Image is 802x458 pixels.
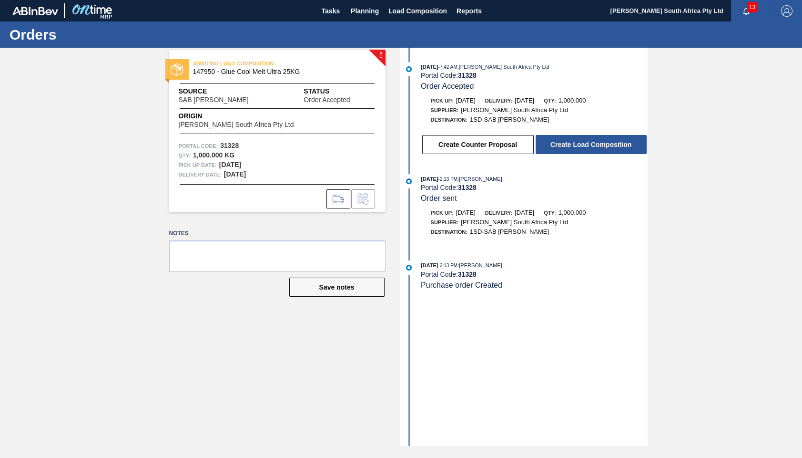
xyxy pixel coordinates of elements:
[406,178,412,184] img: atual
[457,64,549,70] span: : [PERSON_NAME] South Africa Pty Ltd
[485,210,512,216] span: Delivery:
[421,72,647,79] div: Portal Code:
[193,59,326,68] span: AWAITING LOAD COMPOSITION
[219,161,241,168] strong: [DATE]
[781,5,792,17] img: Logout
[421,271,647,278] div: Portal Code:
[431,229,467,235] span: Destination:
[431,210,454,216] span: Pick up:
[421,184,647,191] div: Portal Code:
[485,98,512,104] span: Delivery:
[457,262,502,268] span: : [PERSON_NAME]
[320,5,341,17] span: Tasks
[731,4,761,18] button: Notifications
[458,271,477,278] strong: 31328
[438,64,457,70] span: - 7:42 AM
[406,265,412,271] img: atual
[179,121,294,128] span: [PERSON_NAME] South Africa Pty Ltd
[388,5,447,17] span: Load Composition
[431,117,467,123] span: Destination:
[457,5,482,17] span: Reports
[193,68,366,75] span: 147950 - Glue Cool Melt Ultra 25KG
[544,210,556,216] span: Qty:
[544,98,556,104] span: Qty:
[179,96,249,104] span: SAB [PERSON_NAME]
[351,189,375,208] div: Inform order change
[421,281,502,289] span: Purchase order Created
[193,151,234,159] strong: 1,000.000 KG
[179,170,222,179] span: Delivery Date:
[304,96,350,104] span: Order Accepted
[421,262,438,268] span: [DATE]
[289,278,385,297] button: Save notes
[171,63,183,76] img: status
[431,219,459,225] span: Supplier:
[12,7,58,15] img: TNhmsLtSVTkK8tSr43FrP2fwEKptu5GPRR3wAAAABJRU5ErkJggg==
[558,209,586,216] span: 1,000.000
[558,97,586,104] span: 1,000.000
[461,106,568,114] span: [PERSON_NAME] South Africa Pty Ltd
[438,177,458,182] span: - 2:13 PM
[326,189,350,208] div: Go to Load Composition
[421,64,438,70] span: [DATE]
[179,160,217,170] span: Pick up Date:
[421,176,438,182] span: [DATE]
[304,86,376,96] span: Status
[169,227,386,240] label: Notes
[470,228,549,235] span: 1SD-SAB [PERSON_NAME]
[179,111,318,121] span: Origin
[458,72,477,79] strong: 31328
[470,116,549,123] span: 1SD-SAB [PERSON_NAME]
[456,97,476,104] span: [DATE]
[536,135,647,154] button: Create Load Composition
[224,170,246,178] strong: [DATE]
[179,141,218,151] span: Portal Code:
[351,5,379,17] span: Planning
[421,194,457,202] span: Order sent
[431,107,459,113] span: Supplier:
[422,135,534,154] button: Create Counter Proposal
[179,151,191,160] span: Qty :
[431,98,454,104] span: Pick up:
[458,184,477,191] strong: 31328
[747,2,757,12] span: 13
[438,263,458,268] span: - 2:13 PM
[515,97,534,104] span: [DATE]
[461,219,568,226] span: [PERSON_NAME] South Africa Pty Ltd
[179,86,277,96] span: Source
[421,82,474,90] span: Order Accepted
[457,176,502,182] span: : [PERSON_NAME]
[220,142,239,149] strong: 31328
[515,209,534,216] span: [DATE]
[406,66,412,72] img: atual
[456,209,476,216] span: [DATE]
[10,29,179,40] h1: Orders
